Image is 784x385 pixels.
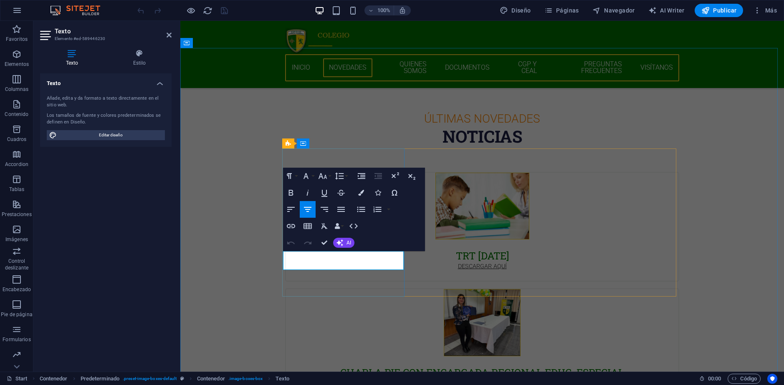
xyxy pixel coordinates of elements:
button: Align Center [300,201,316,218]
button: Publicar [695,4,744,17]
button: Unordered List [353,201,369,218]
button: Underline (Ctrl+U) [316,184,332,201]
button: Subscript [404,168,420,184]
span: Editar diseño [59,130,162,140]
span: : [714,375,715,382]
button: Data Bindings [333,218,345,234]
button: Paragraph Format [283,168,299,184]
button: Navegador [589,4,638,17]
span: . image-boxes-box [228,374,263,384]
p: Imágenes [5,236,28,243]
button: Decrease Indent [370,168,386,184]
a: Haz clic para cancelar la selección y doble clic para abrir páginas [7,374,28,384]
span: Publicar [701,6,737,15]
p: Cuadros [7,136,27,143]
p: Elementos [5,61,29,68]
button: Colors [353,184,369,201]
p: Pie de página [1,311,32,318]
button: Font Family [300,168,316,184]
button: AI Writer [645,4,688,17]
p: Columnas [5,86,29,93]
a: DESCARGAR AQUÍ [278,242,326,249]
h2: Texto [55,28,172,35]
span: Haz clic para seleccionar y doble clic para editar [197,374,225,384]
button: Redo (Ctrl+Shift+Z) [300,234,316,251]
p: Accordion [5,161,28,168]
button: Clear Formatting [316,218,332,234]
button: Icons [370,184,386,201]
h3: Elemento #ed-589446230 [55,35,155,43]
span: Código [731,374,757,384]
button: Insert Table [300,218,316,234]
button: Align Left [283,201,299,218]
button: Haz clic para salir del modo de previsualización y seguir editando [186,5,196,15]
p: Tablas [9,186,25,193]
button: reload [202,5,212,15]
button: HTML [346,218,362,234]
span: . preset-image-boxes-default [123,374,177,384]
button: Increase Indent [354,168,369,184]
button: Align Justify [333,201,349,218]
p: Favoritos [6,36,28,43]
i: Este elemento es un preajuste personalizable [180,376,184,381]
div: Añade, edita y da formato a texto directamente en el sitio web. [47,95,165,109]
p: Formularios [3,336,30,343]
button: Font Size [316,168,332,184]
nav: breadcrumb [40,374,289,384]
button: Ordered List [369,201,385,218]
button: 100% [364,5,394,15]
button: AI [333,238,354,248]
button: Diseño [496,4,534,17]
button: Usercentrics [767,374,777,384]
span: Más [753,6,777,15]
button: Bold (Ctrl+B) [283,184,299,201]
button: Insert Link [283,218,299,234]
button: Páginas [541,4,582,17]
button: Ordered List [385,201,392,218]
i: Volver a cargar página [203,6,212,15]
div: Diseño (Ctrl+Alt+Y) [496,4,534,17]
h4: Texto [40,49,107,67]
button: Italic (Ctrl+I) [300,184,316,201]
button: Undo (Ctrl+Z) [283,234,299,251]
button: Código [728,374,761,384]
img: Editor Logo [48,5,111,15]
p: Contenido [5,111,28,118]
h4: Estilo [107,49,172,67]
button: Align Right [316,201,332,218]
span: Haz clic para seleccionar y doble clic para editar [276,374,289,384]
span: Haz clic para seleccionar y doble clic para editar [81,374,119,384]
span: Navegador [592,6,635,15]
p: Prestaciones [2,211,31,218]
span: Páginas [544,6,579,15]
p: Encabezado [3,286,31,293]
p: Marketing [5,361,28,368]
h6: 100% [377,5,390,15]
span: AI [346,240,351,245]
button: Superscript [387,168,403,184]
i: Al redimensionar, ajustar el nivel de zoom automáticamente para ajustarse al dispositivo elegido. [399,7,406,14]
button: Special Characters [387,184,402,201]
span: 00 00 [708,374,721,384]
button: Confirm (Ctrl+⏎) [316,234,332,251]
h4: Texto [40,73,172,88]
span: AI Writer [648,6,685,15]
h6: Tiempo de la sesión [699,374,721,384]
div: Los tamaños de fuente y colores predeterminados se definen en Diseño. [47,112,165,126]
span: Diseño [500,6,531,15]
button: Más [750,4,780,17]
button: Line Height [333,168,349,184]
button: Strikethrough [333,184,349,201]
button: Editar diseño [47,130,165,140]
span: Haz clic para seleccionar y doble clic para editar [40,374,68,384]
